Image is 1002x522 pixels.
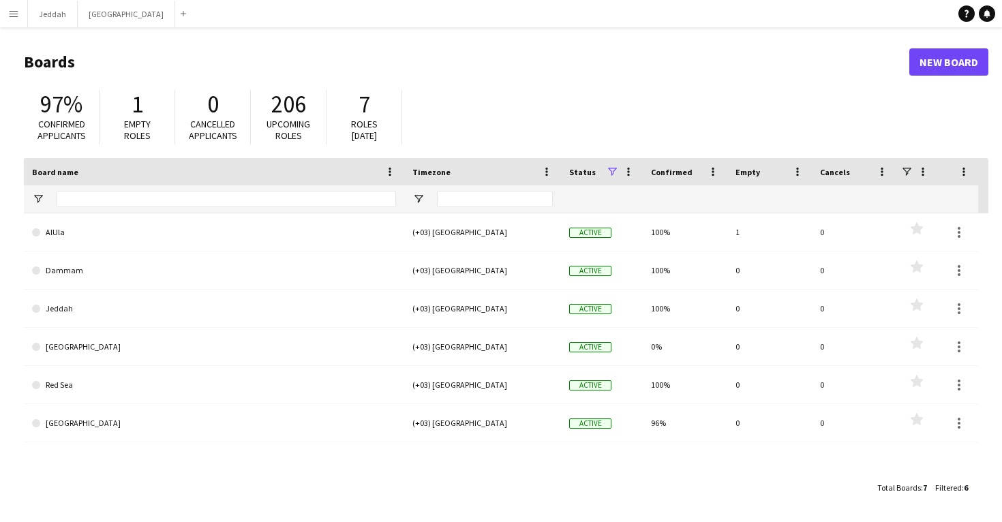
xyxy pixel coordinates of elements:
button: Open Filter Menu [32,193,44,205]
span: Active [569,228,611,238]
button: Jeddah [28,1,78,27]
div: 96% [643,404,727,442]
span: Active [569,342,611,352]
div: (+03) [GEOGRAPHIC_DATA] [404,213,561,251]
span: 0 [207,89,219,119]
input: Board name Filter Input [57,191,396,207]
a: [GEOGRAPHIC_DATA] [32,404,396,442]
span: Empty [735,167,760,177]
a: AlUla [32,213,396,251]
div: (+03) [GEOGRAPHIC_DATA] [404,290,561,327]
div: 100% [643,251,727,289]
span: Total Boards [877,482,921,493]
a: Dammam [32,251,396,290]
div: : [935,474,968,501]
button: Open Filter Menu [412,193,425,205]
div: 0 [727,366,812,403]
a: Red Sea [32,366,396,404]
div: 0 [812,328,896,365]
div: 0 [812,213,896,251]
div: 0 [812,290,896,327]
div: (+03) [GEOGRAPHIC_DATA] [404,251,561,289]
a: New Board [909,48,988,76]
div: 0 [727,328,812,365]
div: : [877,474,927,501]
span: Empty roles [124,118,151,142]
a: Jeddah [32,290,396,328]
span: Filtered [935,482,962,493]
span: Active [569,304,611,314]
input: Timezone Filter Input [437,191,553,207]
div: 0 [812,251,896,289]
span: 1 [132,89,143,119]
div: 0 [812,404,896,442]
span: 7 [923,482,927,493]
div: 0 [727,404,812,442]
div: 100% [643,290,727,327]
span: Confirmed applicants [37,118,86,142]
span: Upcoming roles [267,118,310,142]
div: (+03) [GEOGRAPHIC_DATA] [404,404,561,442]
span: Cancels [820,167,850,177]
span: Status [569,167,596,177]
span: 7 [359,89,370,119]
span: Active [569,418,611,429]
div: 0 [727,290,812,327]
span: Board name [32,167,78,177]
a: [GEOGRAPHIC_DATA] [32,328,396,366]
span: Active [569,380,611,390]
span: Active [569,266,611,276]
button: [GEOGRAPHIC_DATA] [78,1,175,27]
div: 0 [812,366,896,403]
span: 206 [271,89,306,119]
span: Cancelled applicants [189,118,237,142]
div: (+03) [GEOGRAPHIC_DATA] [404,366,561,403]
div: 1 [727,213,812,251]
span: Roles [DATE] [351,118,378,142]
h1: Boards [24,52,909,72]
div: 100% [643,366,727,403]
span: Confirmed [651,167,693,177]
span: 6 [964,482,968,493]
div: 0 [727,251,812,289]
div: (+03) [GEOGRAPHIC_DATA] [404,328,561,365]
div: 0% [643,328,727,365]
div: 100% [643,213,727,251]
span: 97% [40,89,82,119]
span: Timezone [412,167,451,177]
